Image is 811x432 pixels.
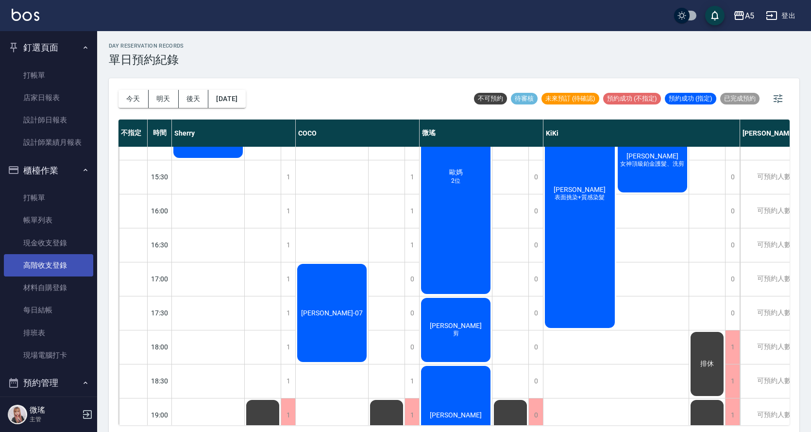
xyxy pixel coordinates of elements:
button: 預約管理 [4,370,93,396]
div: 1 [281,228,295,262]
div: 0 [725,194,740,228]
span: [PERSON_NAME]-07 [299,309,365,317]
img: Person [8,405,27,424]
a: 材料自購登錄 [4,276,93,299]
img: Logo [12,9,39,21]
button: 後天 [179,90,209,108]
div: 1 [725,398,740,432]
div: 1 [405,194,419,228]
div: 1 [281,262,295,296]
a: 打帳單 [4,187,93,209]
div: 1 [725,330,740,364]
div: 1 [281,296,295,330]
div: Sherry [172,120,296,147]
div: 0 [725,296,740,330]
button: A5 [729,6,758,26]
div: 1 [281,398,295,432]
span: 女神頂級鉑金護髮、洗剪 [618,160,686,168]
div: 16:00 [148,194,172,228]
div: 1 [405,228,419,262]
a: 打帳單 [4,64,93,86]
a: 排班表 [4,322,93,344]
div: 0 [725,262,740,296]
div: 0 [405,262,419,296]
div: 0 [405,296,419,330]
span: [PERSON_NAME] [625,152,680,160]
span: [PERSON_NAME] [552,186,608,193]
div: COCO [296,120,420,147]
div: 0 [528,330,543,364]
span: 2位 [449,177,462,185]
span: 已完成預約 [720,94,760,103]
div: 1 [281,364,295,398]
span: [PERSON_NAME] [428,322,484,329]
span: 不可預約 [474,94,507,103]
button: 今天 [118,90,149,108]
div: 1 [405,160,419,194]
span: 未來預訂 (待確認) [541,94,599,103]
button: save [705,6,725,25]
span: 預約成功 (指定) [665,94,716,103]
span: [PERSON_NAME] [428,411,484,419]
a: 店家日報表 [4,86,93,109]
button: [DATE] [208,90,245,108]
div: 17:00 [148,262,172,296]
span: 歐媽 [447,168,465,177]
div: 0 [528,296,543,330]
div: 不指定 [118,120,148,147]
div: 0 [528,398,543,432]
button: 櫃檯作業 [4,158,93,183]
h2: day Reservation records [109,43,184,49]
div: 時間 [148,120,172,147]
div: 0 [725,228,740,262]
div: 18:00 [148,330,172,364]
div: 微瑤 [420,120,543,147]
div: 1 [281,194,295,228]
span: 排休 [698,360,716,368]
div: 0 [528,194,543,228]
a: 每日結帳 [4,299,93,321]
div: 16:30 [148,228,172,262]
span: 表面挑染+質感染髮 [553,193,607,202]
div: 19:00 [148,398,172,432]
a: 設計師日報表 [4,109,93,131]
div: 1 [281,330,295,364]
div: 0 [528,364,543,398]
p: 主管 [30,415,79,424]
a: 現場電腦打卡 [4,344,93,366]
div: 1 [281,160,295,194]
div: 0 [528,160,543,194]
div: 0 [528,262,543,296]
div: A5 [745,10,754,22]
div: KiKi [543,120,740,147]
div: 0 [528,228,543,262]
button: 明天 [149,90,179,108]
div: 1 [725,364,740,398]
div: 0 [405,330,419,364]
button: 登出 [762,7,799,25]
a: 帳單列表 [4,209,93,231]
h3: 單日預約紀錄 [109,53,184,67]
span: 預約成功 (不指定) [603,94,661,103]
div: 18:30 [148,364,172,398]
a: 現金收支登錄 [4,232,93,254]
a: 設計師業績月報表 [4,131,93,154]
button: 釘選頁面 [4,35,93,60]
div: 1 [405,398,419,432]
h5: 微瑤 [30,405,79,415]
div: 15:30 [148,160,172,194]
span: 待審核 [511,94,538,103]
div: 1 [405,364,419,398]
a: 高階收支登錄 [4,254,93,276]
div: 0 [725,160,740,194]
span: 剪 [451,329,461,338]
div: 17:30 [148,296,172,330]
